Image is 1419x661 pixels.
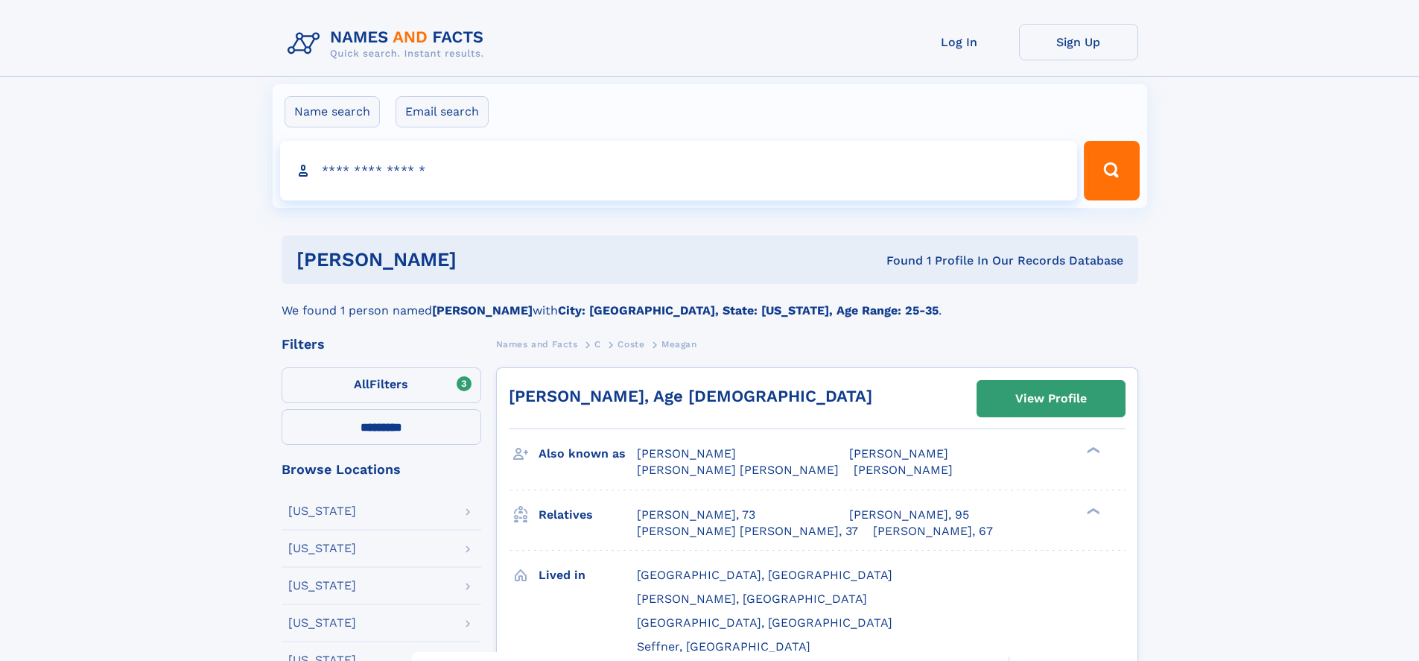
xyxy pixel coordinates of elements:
[296,250,672,269] h1: [PERSON_NAME]
[637,507,755,523] a: [PERSON_NAME], 73
[849,507,969,523] a: [PERSON_NAME], 95
[432,303,533,317] b: [PERSON_NAME]
[288,505,356,517] div: [US_STATE]
[288,617,356,629] div: [US_STATE]
[282,367,481,403] label: Filters
[637,463,839,477] span: [PERSON_NAME] [PERSON_NAME]
[280,141,1078,200] input: search input
[1083,446,1101,455] div: ❯
[539,563,637,588] h3: Lived in
[594,339,601,350] span: C
[977,381,1125,417] a: View Profile
[1019,24,1138,60] a: Sign Up
[637,592,867,606] span: [PERSON_NAME], [GEOGRAPHIC_DATA]
[900,24,1019,60] a: Log In
[282,463,481,476] div: Browse Locations
[637,523,858,540] a: [PERSON_NAME] [PERSON_NAME], 37
[282,338,481,351] div: Filters
[854,463,953,477] span: [PERSON_NAME]
[539,441,637,467] h3: Also known as
[288,580,356,592] div: [US_STATE]
[288,543,356,554] div: [US_STATE]
[539,502,637,528] h3: Relatives
[396,96,489,127] label: Email search
[1084,141,1139,200] button: Search Button
[618,339,644,350] span: Coste
[873,523,993,540] a: [PERSON_NAME], 67
[285,96,380,127] label: Name search
[509,387,872,405] a: [PERSON_NAME], Age [DEMOGRAPHIC_DATA]
[558,303,939,317] b: City: [GEOGRAPHIC_DATA], State: [US_STATE], Age Range: 25-35
[496,335,578,353] a: Names and Facts
[637,639,810,654] span: Seffner, [GEOGRAPHIC_DATA]
[637,568,892,582] span: [GEOGRAPHIC_DATA], [GEOGRAPHIC_DATA]
[354,377,369,391] span: All
[637,446,736,461] span: [PERSON_NAME]
[594,335,601,353] a: C
[618,335,644,353] a: Coste
[637,616,892,630] span: [GEOGRAPHIC_DATA], [GEOGRAPHIC_DATA]
[1015,382,1087,416] div: View Profile
[282,24,496,64] img: Logo Names and Facts
[671,253,1123,269] div: Found 1 Profile In Our Records Database
[849,446,948,461] span: [PERSON_NAME]
[661,339,697,350] span: Meagan
[1083,506,1101,516] div: ❯
[282,284,1138,320] div: We found 1 person named with .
